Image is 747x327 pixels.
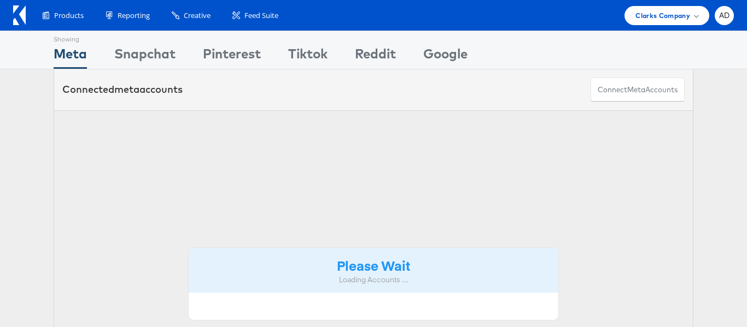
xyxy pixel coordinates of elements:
[337,256,410,274] strong: Please Wait
[635,10,690,21] span: Clarks Company
[197,275,550,285] div: Loading Accounts ....
[54,10,84,21] span: Products
[54,44,87,69] div: Meta
[423,44,468,69] div: Google
[627,85,645,95] span: meta
[118,10,150,21] span: Reporting
[591,78,685,102] button: ConnectmetaAccounts
[719,12,730,19] span: AD
[54,31,87,44] div: Showing
[114,44,176,69] div: Snapchat
[184,10,211,21] span: Creative
[288,44,328,69] div: Tiktok
[114,83,139,96] span: meta
[62,82,183,97] div: Connected accounts
[244,10,278,21] span: Feed Suite
[355,44,396,69] div: Reddit
[203,44,261,69] div: Pinterest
